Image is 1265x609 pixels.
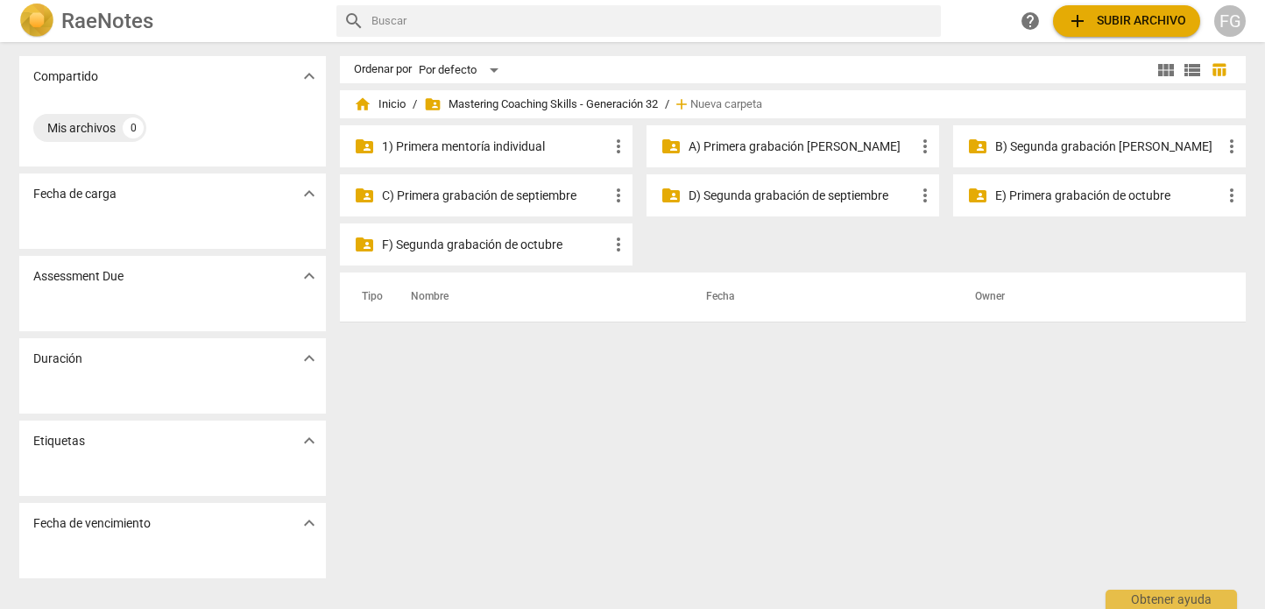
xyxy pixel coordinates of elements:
[296,345,322,372] button: Mostrar más
[296,263,322,289] button: Mostrar más
[995,138,1221,156] p: B) Segunda grabación de agosto
[661,185,682,206] span: folder_shared
[690,98,762,111] span: Nueva carpeta
[19,4,54,39] img: Logo
[382,138,608,156] p: 1) Primera mentoría individual
[354,136,375,157] span: folder_shared
[123,117,144,138] div: 0
[296,181,322,207] button: Mostrar más
[354,96,371,113] span: home
[1106,590,1237,609] div: Obtener ayuda
[33,185,117,203] p: Fecha de carga
[689,187,915,205] p: D) Segunda grabación de septiembre
[424,96,658,113] span: Mastering Coaching Skills - Generación 32
[915,136,936,157] span: more_vert
[1014,5,1046,37] a: Obtener ayuda
[1153,57,1179,83] button: Cuadrícula
[673,96,690,113] span: add
[382,187,608,205] p: C) Primera grabación de septiembre
[608,234,629,255] span: more_vert
[299,513,320,534] span: expand_more
[299,430,320,451] span: expand_more
[47,119,116,137] div: Mis archivos
[1155,60,1177,81] span: view_module
[608,136,629,157] span: more_vert
[967,185,988,206] span: folder_shared
[296,63,322,89] button: Mostrar más
[299,183,320,204] span: expand_more
[608,185,629,206] span: more_vert
[343,11,364,32] span: search
[33,432,85,450] p: Etiquetas
[1211,61,1227,78] span: table_chart
[1020,11,1041,32] span: help
[995,187,1221,205] p: E) Primera grabación de octubre
[424,96,442,113] span: folder_shared
[1214,5,1246,37] button: FG
[354,63,412,76] div: Ordenar por
[348,273,390,322] th: Tipo
[390,273,685,322] th: Nombre
[61,9,153,33] h2: RaeNotes
[1221,185,1242,206] span: more_vert
[665,98,669,111] span: /
[419,56,505,84] div: Por defecto
[1067,11,1088,32] span: add
[19,4,322,39] a: LogoRaeNotes
[371,7,934,35] input: Buscar
[299,266,320,287] span: expand_more
[661,136,682,157] span: folder_shared
[689,138,915,156] p: A) Primera grabación de agosto
[382,236,608,254] p: F) Segunda grabación de octubre
[1053,5,1200,37] button: Subir
[954,273,1227,322] th: Owner
[299,348,320,369] span: expand_more
[1221,136,1242,157] span: more_vert
[354,185,375,206] span: folder_shared
[1205,57,1232,83] button: Tabla
[413,98,417,111] span: /
[33,67,98,86] p: Compartido
[299,66,320,87] span: expand_more
[1182,60,1203,81] span: view_list
[33,514,151,533] p: Fecha de vencimiento
[33,267,124,286] p: Assessment Due
[915,185,936,206] span: more_vert
[967,136,988,157] span: folder_shared
[1067,11,1186,32] span: Subir archivo
[354,234,375,255] span: folder_shared
[296,510,322,536] button: Mostrar más
[33,350,82,368] p: Duración
[1179,57,1205,83] button: Lista
[296,428,322,454] button: Mostrar más
[685,273,954,322] th: Fecha
[354,96,406,113] span: Inicio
